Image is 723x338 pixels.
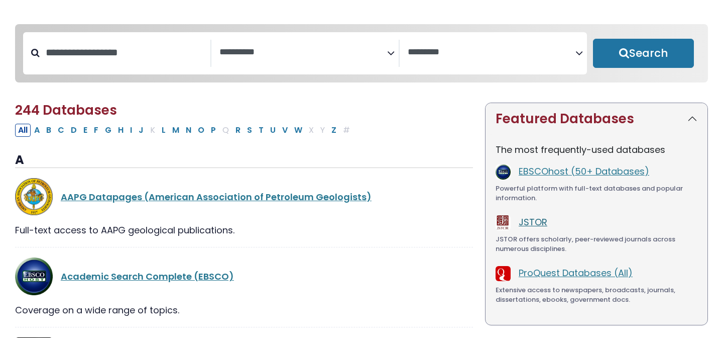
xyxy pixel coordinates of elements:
[15,303,473,317] div: Coverage on a wide range of topics.
[593,39,694,68] button: Submit for Search Results
[15,124,31,137] button: All
[496,143,697,156] p: The most frequently-used databases
[519,216,547,228] a: JSTOR
[256,124,267,137] button: Filter Results T
[61,270,234,283] a: Academic Search Complete (EBSCO)
[183,124,194,137] button: Filter Results N
[61,191,372,203] a: AAPG Datapages (American Association of Petroleum Geologists)
[80,124,90,137] button: Filter Results E
[486,103,707,135] button: Featured Databases
[232,124,244,137] button: Filter Results R
[219,47,387,58] textarea: Search
[496,285,697,305] div: Extensive access to newspapers, broadcasts, journals, dissertations, ebooks, government docs.
[519,267,633,279] a: ProQuest Databases (All)
[159,124,169,137] button: Filter Results L
[15,223,473,237] div: Full-text access to AAPG geological publications.
[43,124,54,137] button: Filter Results B
[15,101,117,119] span: 244 Databases
[68,124,80,137] button: Filter Results D
[55,124,67,137] button: Filter Results C
[15,123,354,136] div: Alpha-list to filter by first letter of database name
[519,165,649,178] a: EBSCOhost (50+ Databases)
[244,124,255,137] button: Filter Results S
[496,234,697,254] div: JSTOR offers scholarly, peer-reviewed journals across numerous disciplines.
[127,124,135,137] button: Filter Results I
[15,153,473,168] h3: A
[408,47,575,58] textarea: Search
[102,124,114,137] button: Filter Results G
[279,124,291,137] button: Filter Results V
[195,124,207,137] button: Filter Results O
[115,124,127,137] button: Filter Results H
[15,24,708,82] nav: Search filters
[328,124,339,137] button: Filter Results Z
[91,124,101,137] button: Filter Results F
[136,124,147,137] button: Filter Results J
[291,124,305,137] button: Filter Results W
[31,124,43,137] button: Filter Results A
[208,124,219,137] button: Filter Results P
[267,124,279,137] button: Filter Results U
[40,44,210,61] input: Search database by title or keyword
[496,184,697,203] div: Powerful platform with full-text databases and popular information.
[169,124,182,137] button: Filter Results M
